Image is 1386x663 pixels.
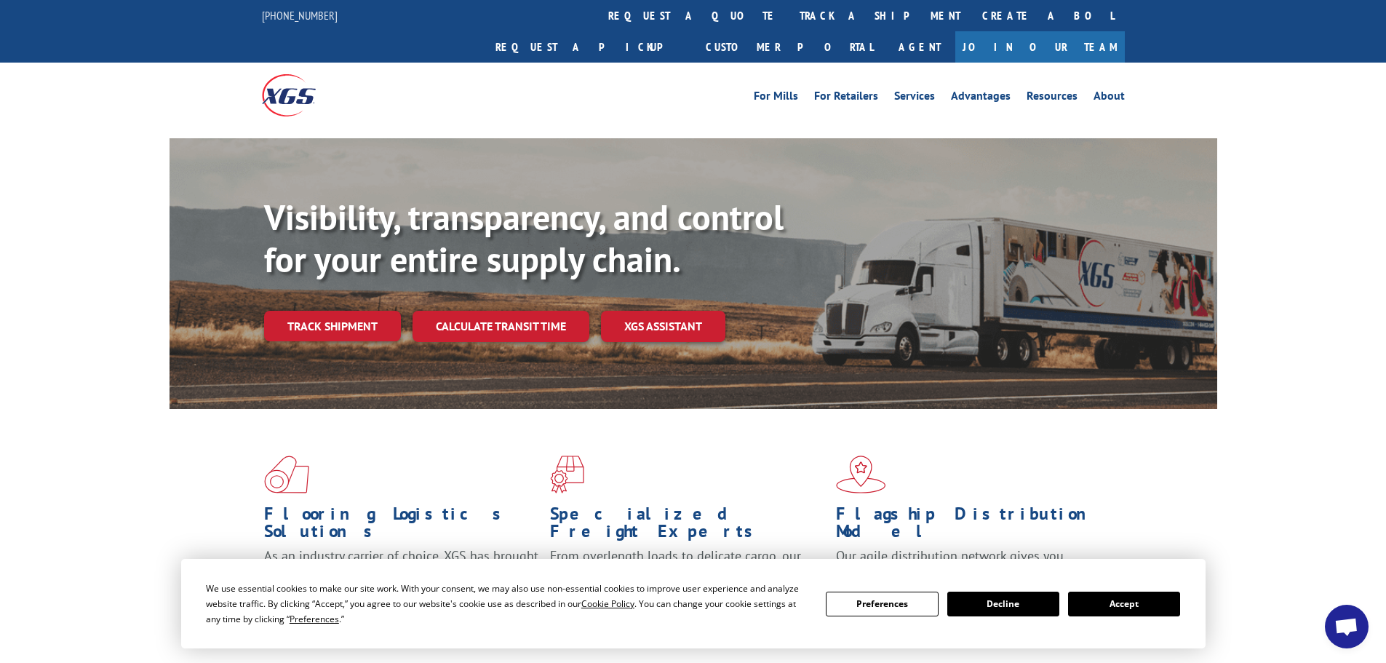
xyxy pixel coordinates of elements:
[951,90,1011,106] a: Advantages
[550,505,825,547] h1: Specialized Freight Experts
[290,613,339,625] span: Preferences
[264,456,309,493] img: xgs-icon-total-supply-chain-intelligence-red
[264,505,539,547] h1: Flooring Logistics Solutions
[206,581,808,627] div: We use essential cookies to make our site work. With your consent, we may also use non-essential ...
[181,559,1206,648] div: Cookie Consent Prompt
[264,194,784,282] b: Visibility, transparency, and control for your entire supply chain.
[826,592,938,616] button: Preferences
[264,311,401,341] a: Track shipment
[947,592,1059,616] button: Decline
[550,456,584,493] img: xgs-icon-focused-on-flooring-red
[955,31,1125,63] a: Join Our Team
[413,311,589,342] a: Calculate transit time
[814,90,878,106] a: For Retailers
[550,547,825,612] p: From overlength loads to delicate cargo, our experienced staff knows the best way to move your fr...
[884,31,955,63] a: Agent
[581,598,634,610] span: Cookie Policy
[1325,605,1369,648] div: Open chat
[836,547,1104,581] span: Our agile distribution network gives you nationwide inventory management on demand.
[1094,90,1125,106] a: About
[836,456,886,493] img: xgs-icon-flagship-distribution-model-red
[894,90,935,106] a: Services
[1068,592,1180,616] button: Accept
[1027,90,1078,106] a: Resources
[695,31,884,63] a: Customer Portal
[601,311,725,342] a: XGS ASSISTANT
[485,31,695,63] a: Request a pickup
[836,505,1111,547] h1: Flagship Distribution Model
[264,547,538,599] span: As an industry carrier of choice, XGS has brought innovation and dedication to flooring logistics...
[754,90,798,106] a: For Mills
[262,8,338,23] a: [PHONE_NUMBER]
